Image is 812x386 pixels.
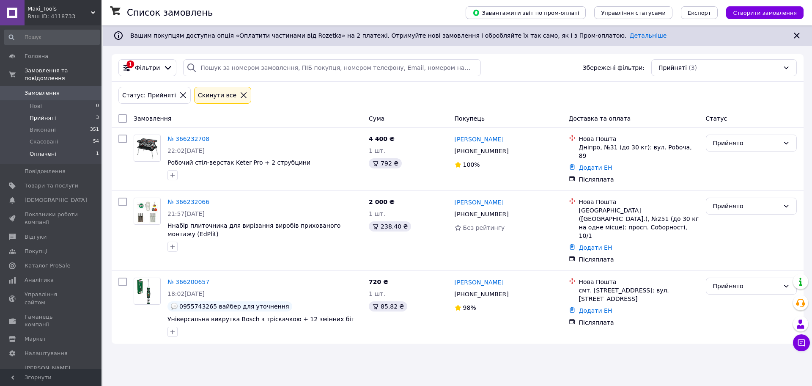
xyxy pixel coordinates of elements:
span: Гаманець компанії [25,313,78,328]
div: Cкинути все [196,91,238,100]
span: Покупець [455,115,485,122]
a: [PERSON_NAME] [455,278,504,287]
a: Додати ЕН [579,164,612,171]
a: Фото товару [134,198,161,225]
span: Maxi_Tools [27,5,91,13]
a: Робочий стіл-верстак Keter Pro + 2 струбцини [167,159,310,166]
span: Товари та послуги [25,182,78,190]
a: [PERSON_NAME] [455,135,504,143]
span: Каталог ProSale [25,262,70,270]
span: Аналітика [25,276,54,284]
div: смт. [STREET_ADDRESS]: вул. [STREET_ADDRESS] [579,286,699,303]
span: (3) [689,64,697,71]
span: 0955743265 вайбер для уточнення [179,303,289,310]
span: 21:57[DATE] [167,210,205,217]
div: Післяплата [579,318,699,327]
h1: Список замовлень [127,8,213,18]
div: Прийнято [713,201,779,211]
a: Створити замовлення [718,9,804,16]
span: Скасовані [30,138,58,146]
span: Налаштування [25,350,68,357]
span: 100% [463,161,480,168]
div: Прийнято [713,281,779,291]
div: Післяплата [579,175,699,184]
span: Виконані [30,126,56,134]
span: 18:02[DATE] [167,290,205,297]
span: Прийняті [30,114,56,122]
span: 54 [93,138,99,146]
span: 3 [96,114,99,122]
span: Збережені фільтри: [583,63,645,72]
span: 351 [90,126,99,134]
div: Нова Пошта [579,135,699,143]
span: Головна [25,52,48,60]
button: Експорт [681,6,718,19]
span: [DEMOGRAPHIC_DATA] [25,196,87,204]
button: Завантажити звіт по пром-оплаті [466,6,586,19]
a: [PERSON_NAME] [455,198,504,207]
a: Фото товару [134,278,161,305]
span: Повідомлення [25,168,66,175]
span: Експорт [688,10,711,16]
div: Післяплата [579,255,699,264]
img: Фото товару [135,278,159,304]
div: [PHONE_NUMBER] [453,145,510,157]
span: Вашим покупцям доступна опція «Оплатити частинами від Rozetka» на 2 платежі. Отримуйте нові замов... [130,32,667,39]
button: Чат з покупцем [793,334,810,351]
a: Ннабір плиточника для вирізання виробів прихованого монтажу (EdPlit) [167,222,340,237]
span: Створити замовлення [733,10,797,16]
div: Ваш ID: 4118733 [27,13,101,20]
a: Додати ЕН [579,244,612,251]
span: Нові [30,102,42,110]
span: Прийняті [658,63,687,72]
a: № 366232066 [167,199,209,205]
span: 1 шт. [369,147,385,154]
span: Управління статусами [601,10,666,16]
button: Створити замовлення [726,6,804,19]
div: 85.82 ₴ [369,301,407,312]
span: 98% [463,304,476,311]
div: Прийнято [713,138,779,148]
button: Управління статусами [594,6,672,19]
div: [PHONE_NUMBER] [453,208,510,220]
div: 792 ₴ [369,158,402,168]
input: Пошук [4,30,100,45]
img: :speech_balloon: [171,303,178,310]
span: 1 шт. [369,290,385,297]
span: Замовлення та повідомлення [25,67,101,82]
a: № 366200657 [167,278,209,285]
a: Детальніше [630,32,667,39]
img: Фото товару [134,198,160,224]
span: 1 шт. [369,210,385,217]
input: Пошук за номером замовлення, ПІБ покупця, номером телефону, Email, номером накладної [183,59,481,76]
img: Фото товару [134,137,160,160]
span: Статус [706,115,727,122]
span: Завантажити звіт по пром-оплаті [472,9,579,17]
span: 2 000 ₴ [369,199,395,205]
span: Показники роботи компанії [25,211,78,226]
a: Універсальна викрутка Bosch з тріскачкою + 12 змінних біт [167,316,354,323]
span: Замовлення [25,89,60,97]
span: Відгуки [25,233,47,241]
span: Cума [369,115,384,122]
span: 22:02[DATE] [167,147,205,154]
span: 720 ₴ [369,278,388,285]
span: 1 [96,150,99,158]
span: Замовлення [134,115,171,122]
span: 4 400 ₴ [369,135,395,142]
div: [PHONE_NUMBER] [453,288,510,300]
div: Статус: Прийняті [121,91,178,100]
a: № 366232708 [167,135,209,142]
span: Фільтри [135,63,160,72]
div: 238.40 ₴ [369,221,411,232]
a: Фото товару [134,135,161,162]
span: Без рейтингу [463,224,505,231]
span: 0 [96,102,99,110]
div: Дніпро, №31 (до 30 кг): вул. Робоча, 89 [579,143,699,160]
span: Управління сайтом [25,291,78,306]
a: Додати ЕН [579,307,612,314]
span: Доставка та оплата [569,115,631,122]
